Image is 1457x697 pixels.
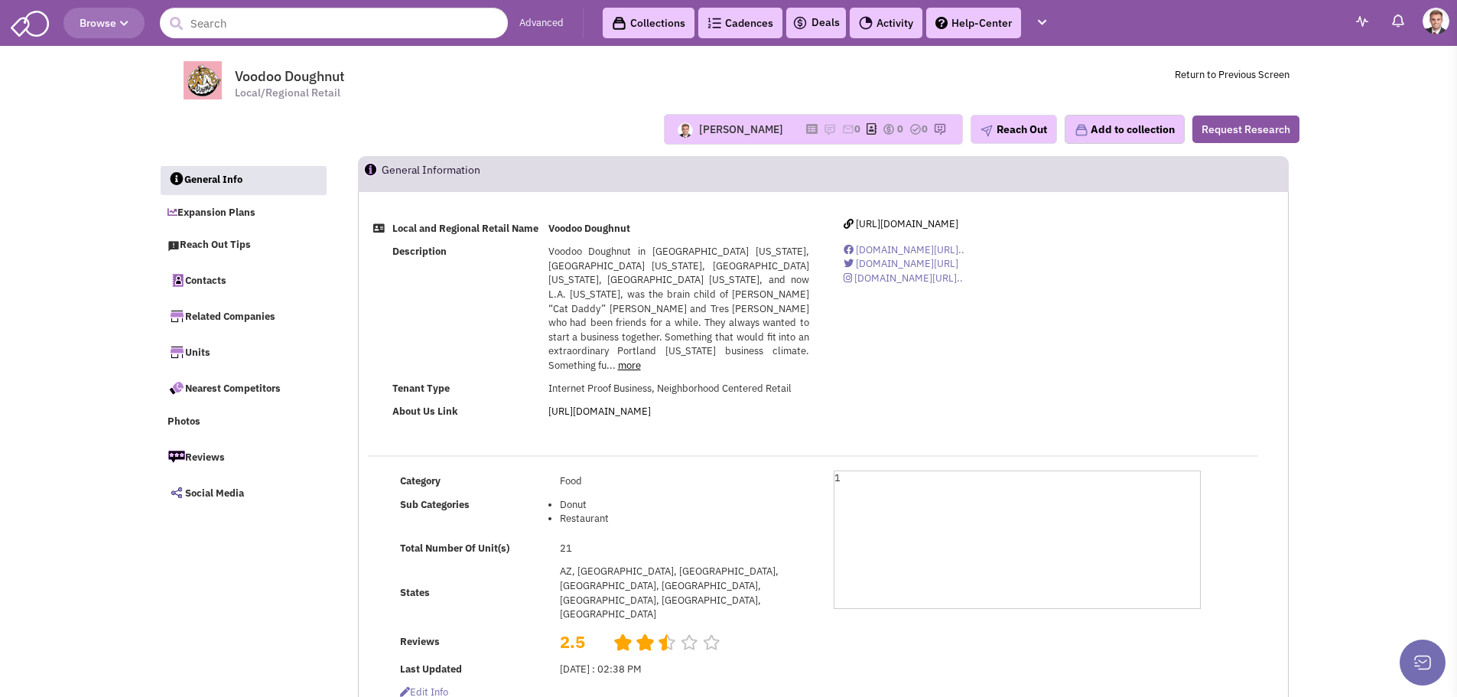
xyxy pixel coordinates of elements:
[400,498,470,511] b: Sub Categories
[519,16,564,31] a: Advanced
[560,512,809,526] li: Restaurant
[1175,68,1290,81] a: Return to Previous Screen
[80,16,128,30] span: Browse
[548,405,651,418] a: [URL][DOMAIN_NAME]
[548,222,630,235] b: Voodoo Doughnut
[844,272,963,285] a: [DOMAIN_NAME][URL]..
[160,477,327,509] a: Social Media
[400,586,430,599] b: States
[161,166,327,195] a: General Info
[11,8,49,37] img: SmartAdmin
[160,8,508,38] input: Search
[792,14,808,32] img: icon-deals.svg
[548,245,809,372] span: Voodoo Doughnut in [GEOGRAPHIC_DATA] [US_STATE], [GEOGRAPHIC_DATA] [US_STATE], [GEOGRAPHIC_DATA] ...
[400,663,462,676] b: Last Updated
[699,122,783,137] div: [PERSON_NAME]
[392,245,447,258] b: Description
[555,471,813,493] td: Food
[400,635,440,648] b: Reviews
[612,16,626,31] img: icon-collection-lavender-black.svg
[844,217,958,230] a: [URL][DOMAIN_NAME]
[400,474,441,487] b: Category
[392,222,538,235] b: Local and Regional Retail Name
[555,658,813,681] td: [DATE] : 02:38 PM
[555,561,813,627] td: AZ, [GEOGRAPHIC_DATA], [GEOGRAPHIC_DATA], [GEOGRAPHIC_DATA], [GEOGRAPHIC_DATA], [GEOGRAPHIC_DATA]...
[856,217,958,230] span: [URL][DOMAIN_NAME]
[1065,115,1185,144] button: Add to collection
[792,14,840,32] a: Deals
[897,122,903,135] span: 0
[618,359,641,372] a: more
[981,125,993,137] img: plane.png
[160,336,327,368] a: Units
[842,123,854,135] img: icon-email-active-16.png
[160,199,327,228] a: Expansion Plans
[160,231,327,260] a: Reach Out Tips
[544,377,814,400] td: Internet Proof Business, Neighborhood Centered Retail
[400,542,509,555] b: Total Number Of Unit(s)
[160,408,327,437] a: Photos
[63,8,145,38] button: Browse
[824,123,836,135] img: icon-note.png
[859,16,873,30] img: Activity.png
[698,8,782,38] a: Cadences
[160,300,327,332] a: Related Companies
[1423,8,1449,34] img: Blake Bogenrief
[854,272,963,285] span: [DOMAIN_NAME][URL]..
[971,115,1057,144] button: Reach Out
[844,257,958,270] a: [DOMAIN_NAME][URL]
[926,8,1021,38] a: Help-Center
[856,257,958,270] span: [DOMAIN_NAME][URL]
[909,123,922,135] img: TaskCount.png
[603,8,694,38] a: Collections
[844,243,964,256] a: [DOMAIN_NAME][URL]..
[160,264,327,296] a: Contacts
[160,372,327,404] a: Nearest Competitors
[392,382,450,395] b: Tenant Type
[854,122,860,135] span: 0
[235,85,340,101] span: Local/Regional Retail
[935,17,948,29] img: help.png
[555,537,813,560] td: 21
[883,123,895,135] img: icon-dealamount.png
[392,405,458,418] b: About Us Link
[160,441,327,473] a: Reviews
[382,157,568,191] h2: General Information
[235,67,345,85] span: Voodoo Doughnut
[560,630,601,638] h2: 2.5
[560,498,809,513] li: Donut
[922,122,928,135] span: 0
[1075,123,1088,137] img: icon-collection-lavender.png
[856,243,964,256] span: [DOMAIN_NAME][URL]..
[834,471,1201,609] div: 1
[1192,116,1299,143] button: Request Research
[707,18,721,28] img: Cadences_logo.png
[850,8,922,38] a: Activity
[168,61,238,99] img: www.voodoodoughnut.com
[934,123,946,135] img: research-icon.png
